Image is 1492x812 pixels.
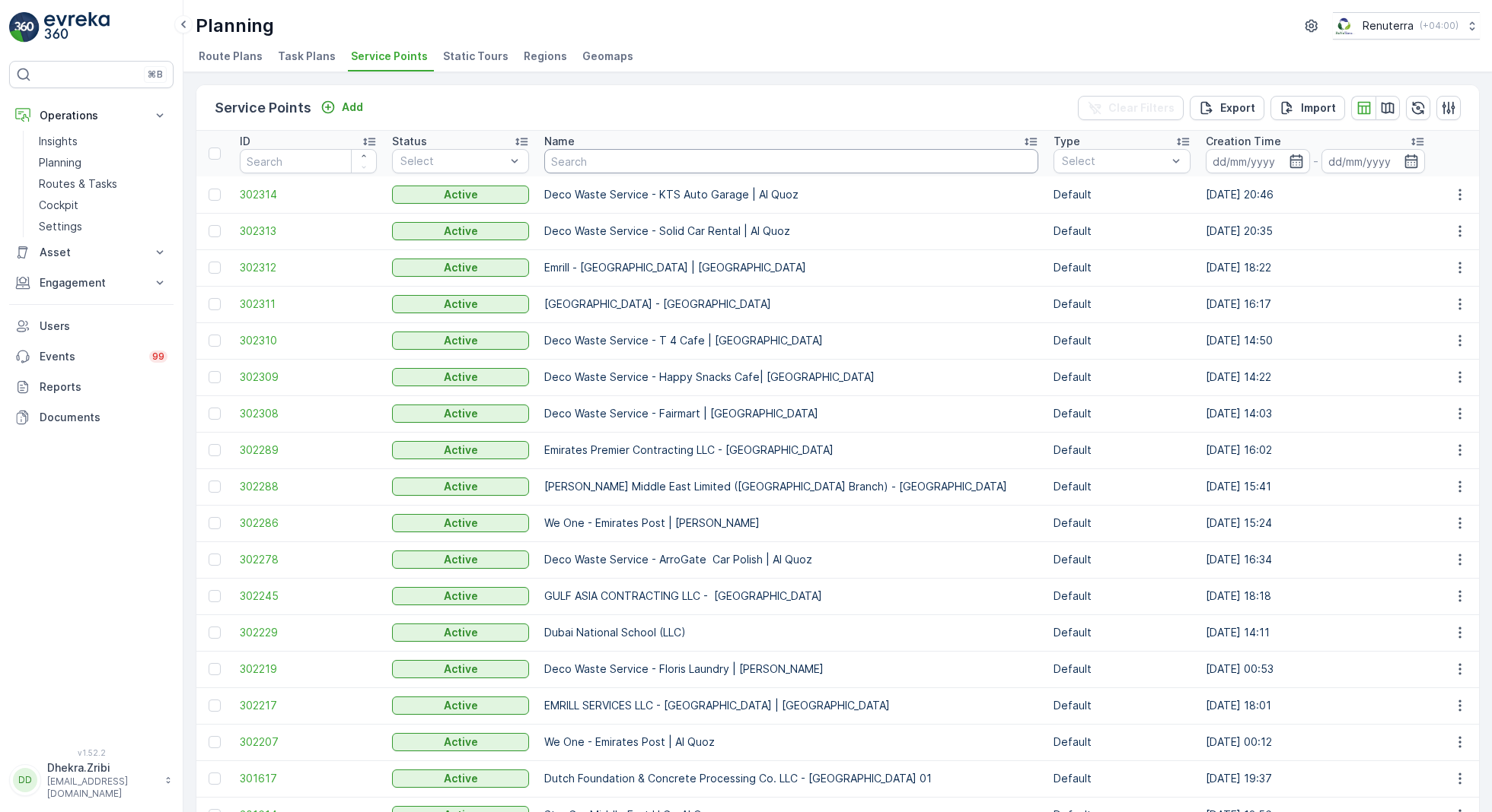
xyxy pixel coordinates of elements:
p: We One - Emirates Post | Al Quoz [544,734,1038,750]
button: Active [392,441,529,459]
p: Users [40,319,167,334]
div: Toggle Row Selected [209,298,221,310]
button: Active [392,259,529,277]
td: [DATE] 15:24 [1198,505,1433,541]
span: 302309 [240,370,377,385]
a: 302245 [240,588,377,604]
p: Deco Waste Service - KTS Auto Garage | Al Quoz [544,187,1038,202]
p: Active [444,698,478,713]
a: 301617 [240,771,377,786]
td: [DATE] 00:12 [1198,724,1433,760]
p: Active [444,187,478,202]
a: 302219 [240,661,377,677]
p: Clear Filters [1108,100,1175,116]
p: Emirates Premier Contracting LLC - [GEOGRAPHIC_DATA] [544,442,1038,458]
p: Default [1054,224,1191,239]
div: Toggle Row Selected [209,699,221,712]
span: 302207 [240,734,377,750]
button: Active [392,587,529,605]
td: [DATE] 14:03 [1198,395,1433,432]
a: Settings [33,216,174,237]
p: Active [444,661,478,677]
p: Select [1062,154,1167,169]
p: Documents [40,410,167,425]
td: [DATE] 14:22 [1198,359,1433,395]
input: dd/mm/yyyy [1321,149,1426,173]
button: Active [392,477,529,496]
p: Planning [39,155,81,170]
div: Toggle Row Selected [209,408,221,420]
p: Default [1054,625,1191,640]
div: Toggle Row Selected [209,444,221,456]
p: Emrill - [GEOGRAPHIC_DATA] | [GEOGRAPHIC_DATA] [544,260,1038,275]
a: Users [9,311,174,341]
p: Active [444,297,478,312]
a: 302278 [240,552,377,567]
p: Export [1220,100,1255,116]
p: Active [444,442,478,458]
p: ⌘B [148,68,163,81]
p: Active [444,588,478,604]
img: Screenshot_2024-07-26_at_13.33.01.png [1333,17,1357,34]
p: Default [1054,515,1191,531]
p: Active [444,625,478,640]
button: Import [1270,96,1345,120]
p: Creation Time [1206,134,1281,149]
td: [DATE] 20:46 [1198,176,1433,213]
div: Toggle Row Selected [209,626,221,639]
span: 302229 [240,625,377,640]
p: Default [1054,333,1191,348]
p: Select [400,154,505,169]
span: 302308 [240,406,377,421]
a: 302288 [240,479,377,494]
a: 302312 [240,260,377,275]
button: Active [392,550,529,569]
p: Deco Waste Service - ArroGate Car Polish | Al Quoz [544,552,1038,567]
td: [DATE] 16:17 [1198,286,1433,322]
a: 302286 [240,515,377,531]
button: Active [392,368,529,386]
p: ( +04:00 ) [1420,20,1459,32]
td: [DATE] 00:53 [1198,651,1433,687]
a: Reports [9,372,174,402]
p: Asset [40,245,143,260]
a: 302310 [240,333,377,348]
button: Asset [9,237,174,268]
p: Insights [39,134,78,149]
p: Active [444,370,478,385]
a: Insights [33,131,174,152]
td: [DATE] 19:37 [1198,760,1433,797]
p: Deco Waste Service - Floris Laundry | [PERSON_NAME] [544,661,1038,677]
p: ID [240,134,250,149]
p: [EMAIL_ADDRESS][DOMAIN_NAME] [47,776,157,800]
button: Active [392,660,529,678]
span: Route Plans [199,49,263,64]
a: Cockpit [33,195,174,216]
p: Renuterra [1363,18,1414,33]
p: Default [1054,370,1191,385]
span: Regions [524,49,567,64]
button: Active [392,623,529,642]
button: Clear Filters [1078,96,1184,120]
td: [DATE] 18:22 [1198,249,1433,286]
button: Active [392,404,529,423]
div: Toggle Row Selected [209,736,221,748]
button: Active [392,331,529,350]
p: Service Points [215,97,311,119]
div: Toggle Row Selected [209,772,221,785]
a: 302313 [240,224,377,239]
td: [DATE] 16:02 [1198,432,1433,468]
div: Toggle Row Selected [209,481,221,493]
p: [PERSON_NAME] Middle East Limited ([GEOGRAPHIC_DATA] Branch) - [GEOGRAPHIC_DATA] [544,479,1038,494]
button: Active [392,769,529,788]
button: Renuterra(+04:00) [1333,12,1480,40]
p: We One - Emirates Post | [PERSON_NAME] [544,515,1038,531]
a: Routes & Tasks [33,173,174,195]
p: Dubai National School (LLC) [544,625,1038,640]
p: Active [444,734,478,750]
p: Active [444,771,478,786]
p: Active [444,552,478,567]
